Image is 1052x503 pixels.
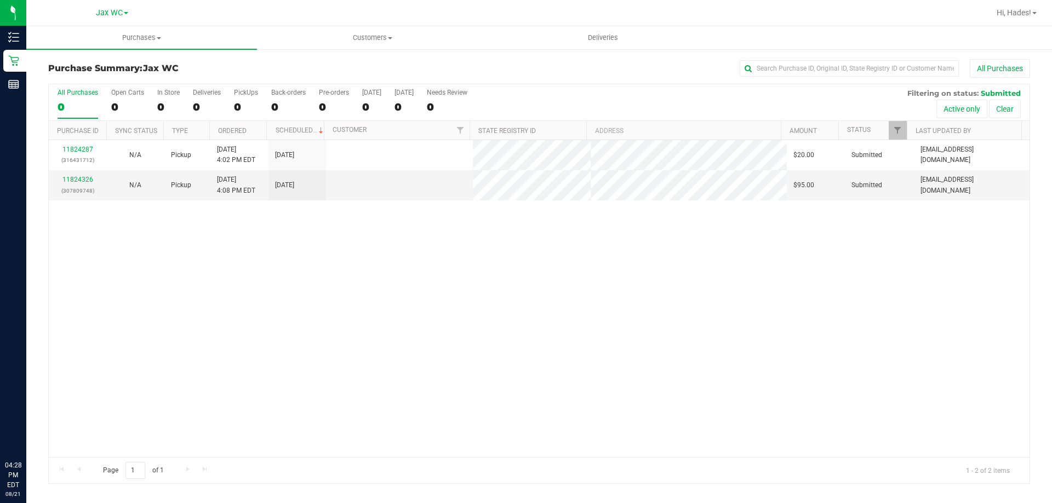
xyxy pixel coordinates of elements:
[111,89,144,96] div: Open Carts
[11,415,44,448] iframe: Resource center
[94,462,173,479] span: Page of 1
[193,89,221,96] div: Deliveries
[143,63,179,73] span: Jax WC
[271,89,306,96] div: Back-orders
[217,144,255,165] span: [DATE] 4:02 PM EDT
[981,89,1021,97] span: Submitted
[129,180,141,190] button: N/A
[889,121,907,140] a: Filter
[115,127,157,135] a: Sync Status
[58,89,98,96] div: All Purchases
[58,101,98,113] div: 0
[362,101,381,113] div: 0
[62,146,93,153] a: 11824287
[275,180,294,190] span: [DATE]
[427,89,467,96] div: Needs Review
[129,181,141,189] span: Not Applicable
[478,127,536,135] a: State Registry ID
[157,101,180,113] div: 0
[129,150,141,160] button: N/A
[157,89,180,96] div: In Store
[333,126,367,134] a: Customer
[276,126,325,134] a: Scheduled
[740,60,959,77] input: Search Purchase ID, Original ID, State Registry ID or Customer Name...
[586,121,781,140] th: Address
[488,26,718,49] a: Deliveries
[57,127,99,135] a: Purchase ID
[172,127,188,135] a: Type
[26,33,257,43] span: Purchases
[395,101,414,113] div: 0
[847,126,871,134] a: Status
[26,26,257,49] a: Purchases
[790,127,817,135] a: Amount
[62,176,93,183] a: 11824326
[257,26,488,49] a: Customers
[8,79,19,90] inline-svg: Reports
[218,127,247,135] a: Ordered
[258,33,487,43] span: Customers
[851,150,882,160] span: Submitted
[427,101,467,113] div: 0
[997,8,1031,17] span: Hi, Hades!
[921,175,1023,195] span: [EMAIL_ADDRESS][DOMAIN_NAME]
[793,150,814,160] span: $20.00
[111,101,144,113] div: 0
[851,180,882,190] span: Submitted
[451,121,470,140] a: Filter
[907,89,979,97] span: Filtering on status:
[395,89,414,96] div: [DATE]
[5,490,21,498] p: 08/21
[96,8,123,18] span: Jax WC
[193,101,221,113] div: 0
[8,55,19,66] inline-svg: Retail
[217,175,255,195] span: [DATE] 4:08 PM EDT
[48,63,375,73] h3: Purchase Summary:
[271,101,306,113] div: 0
[5,460,21,490] p: 04:28 PM EDT
[573,33,633,43] span: Deliveries
[936,100,987,118] button: Active only
[275,150,294,160] span: [DATE]
[129,151,141,159] span: Not Applicable
[234,101,258,113] div: 0
[793,180,814,190] span: $95.00
[125,462,145,479] input: 1
[957,462,1019,478] span: 1 - 2 of 2 items
[171,150,191,160] span: Pickup
[921,144,1023,165] span: [EMAIL_ADDRESS][DOMAIN_NAME]
[362,89,381,96] div: [DATE]
[55,155,100,165] p: (316431712)
[970,59,1030,78] button: All Purchases
[319,101,349,113] div: 0
[319,89,349,96] div: Pre-orders
[916,127,971,135] a: Last Updated By
[989,100,1021,118] button: Clear
[8,32,19,43] inline-svg: Inventory
[171,180,191,190] span: Pickup
[234,89,258,96] div: PickUps
[55,186,100,196] p: (307809748)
